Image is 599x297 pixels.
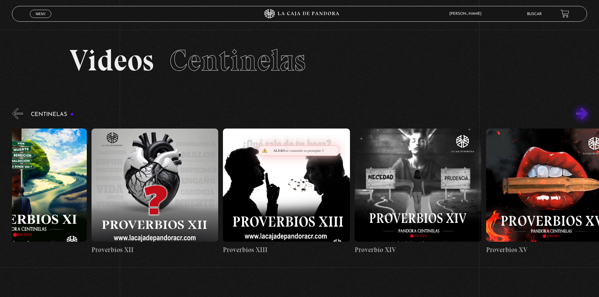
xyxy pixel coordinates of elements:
span: Alert: [273,149,286,152]
h3: Centinelas [31,112,74,118]
span: [PERSON_NAME] [446,12,488,16]
h2: Videos [69,46,530,75]
span: Menu [36,12,46,16]
button: Next [576,108,587,119]
h4: Proverbio XIV [355,245,481,255]
button: Previous [12,108,23,119]
h4: Proverbios XIII [223,245,350,255]
a: Proverbio XIV [355,124,481,260]
a: Proverbios XIII [223,124,350,260]
a: View your shopping cart [561,9,569,18]
div: el contenido es protegido !! [259,146,339,156]
a: Proverbios XII [92,124,218,260]
span: Centinelas [169,42,306,78]
h4: Proverbios XII [92,245,218,255]
span: Cerrar [33,17,48,22]
a: Buscar [527,12,542,16]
